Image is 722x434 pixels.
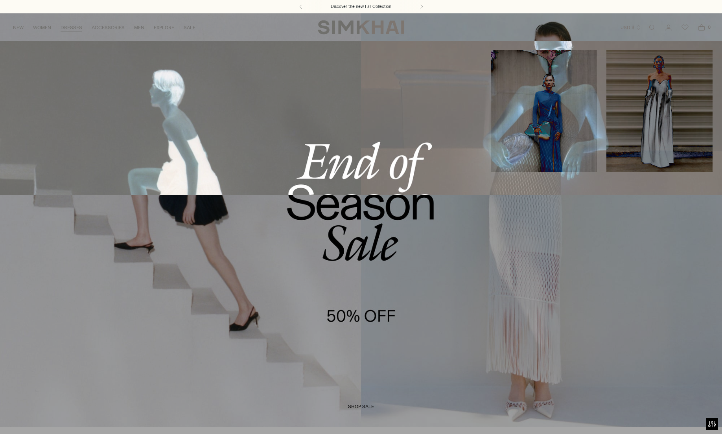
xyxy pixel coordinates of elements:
[331,4,391,10] a: Discover the new Fall Collection
[661,20,676,35] a: Go to the account page
[318,20,404,35] a: SIMKHAI
[184,19,195,36] a: SALE
[33,19,51,36] a: WOMEN
[92,19,125,36] a: ACCESSORIES
[134,19,144,36] a: MEN
[61,19,82,36] a: DRESSES
[13,19,24,36] a: NEW
[621,19,641,36] button: USD $
[694,20,709,35] a: Open cart modal
[705,24,713,31] span: 0
[644,20,660,35] a: Open search modal
[154,19,174,36] a: EXPLORE
[677,20,693,35] a: Wishlist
